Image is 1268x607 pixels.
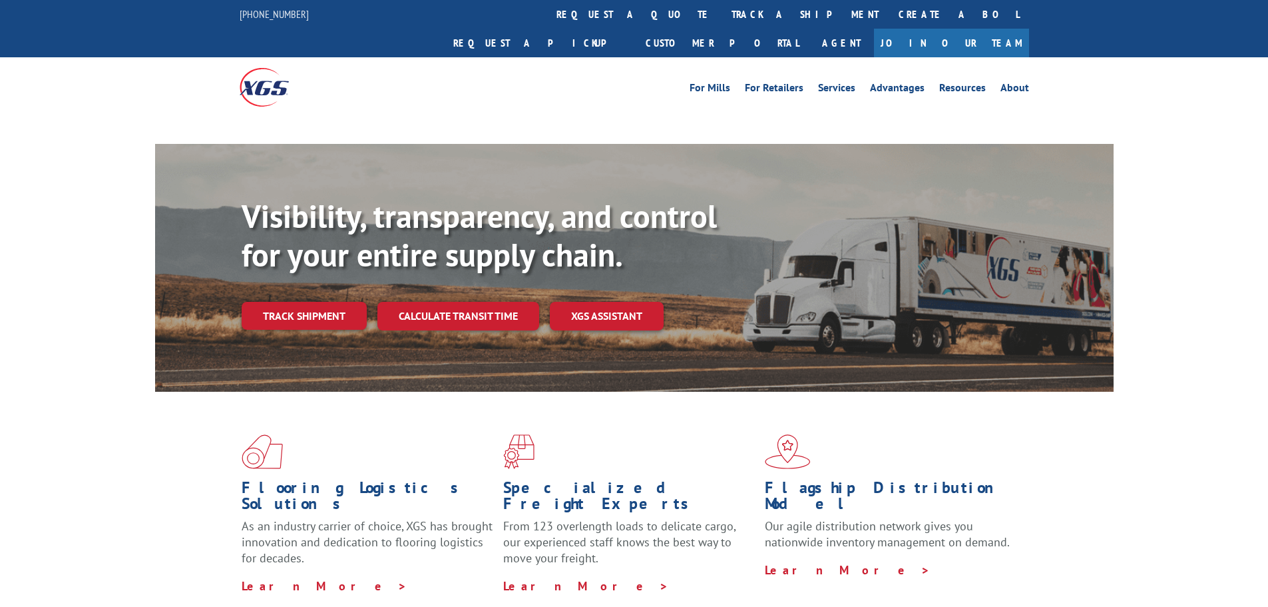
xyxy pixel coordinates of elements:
[870,83,925,97] a: Advantages
[377,302,539,330] a: Calculate transit time
[550,302,664,330] a: XGS ASSISTANT
[765,434,811,469] img: xgs-icon-flagship-distribution-model-red
[242,578,407,594] a: Learn More >
[809,29,874,57] a: Agent
[240,7,309,21] a: [PHONE_NUMBER]
[939,83,986,97] a: Resources
[765,562,931,578] a: Learn More >
[874,29,1029,57] a: Join Our Team
[765,480,1016,518] h1: Flagship Distribution Model
[765,518,1010,550] span: Our agile distribution network gives you nationwide inventory management on demand.
[503,518,755,578] p: From 123 overlength loads to delicate cargo, our experienced staff knows the best way to move you...
[242,518,493,566] span: As an industry carrier of choice, XGS has brought innovation and dedication to flooring logistics...
[818,83,855,97] a: Services
[242,195,717,275] b: Visibility, transparency, and control for your entire supply chain.
[242,434,283,469] img: xgs-icon-total-supply-chain-intelligence-red
[636,29,809,57] a: Customer Portal
[242,302,367,330] a: Track shipment
[503,434,534,469] img: xgs-icon-focused-on-flooring-red
[443,29,636,57] a: Request a pickup
[745,83,803,97] a: For Retailers
[242,480,493,518] h1: Flooring Logistics Solutions
[690,83,730,97] a: For Mills
[503,480,755,518] h1: Specialized Freight Experts
[503,578,669,594] a: Learn More >
[1000,83,1029,97] a: About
